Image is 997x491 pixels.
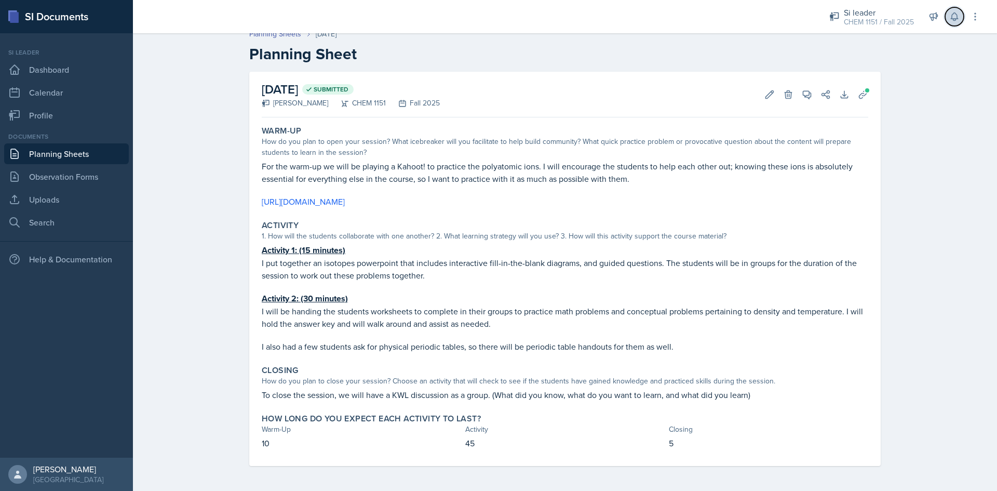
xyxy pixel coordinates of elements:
[262,340,868,353] p: I also had a few students ask for physical periodic tables, so there will be periodic table hando...
[262,305,868,330] p: I will be handing the students worksheets to complete in their groups to practice math problems a...
[262,365,299,376] label: Closing
[316,29,336,39] div: [DATE]
[669,424,868,435] div: Closing
[4,59,129,80] a: Dashboard
[262,136,868,158] div: How do you plan to open your session? What icebreaker will you facilitate to help build community...
[262,257,868,282] p: I put together an isotopes powerpoint that includes interactive fill-in-the-blank diagrams, and g...
[262,293,348,304] u: Activity 2: (30 minutes)
[249,45,881,63] h2: Planning Sheet
[33,464,103,474] div: [PERSON_NAME]
[4,105,129,126] a: Profile
[262,389,868,401] p: To close the session, we will have a KWL discussion as a group. (What did you know, what do you w...
[669,437,868,449] p: 5
[262,196,345,207] a: [URL][DOMAIN_NAME]
[4,166,129,187] a: Observation Forms
[386,98,440,109] div: Fall 2025
[262,424,461,435] div: Warm-Up
[844,6,914,19] div: Si leader
[844,17,914,28] div: CHEM 1151 / Fall 2025
[262,220,299,231] label: Activity
[4,82,129,103] a: Calendar
[465,437,665,449] p: 45
[465,424,665,435] div: Activity
[262,244,345,256] u: Activity 1: (15 minutes)
[262,160,868,185] p: For the warm-up we will be playing a Kahoot! to practice the polyatomic ions. I will encourage th...
[249,29,301,39] a: Planning Sheets
[33,474,103,485] div: [GEOGRAPHIC_DATA]
[4,48,129,57] div: Si leader
[262,414,481,424] label: How long do you expect each activity to last?
[262,231,868,242] div: 1. How will the students collaborate with one another? 2. What learning strategy will you use? 3....
[262,437,461,449] p: 10
[314,85,348,94] span: Submitted
[262,98,328,109] div: [PERSON_NAME]
[4,189,129,210] a: Uploads
[4,249,129,270] div: Help & Documentation
[262,376,868,387] div: How do you plan to close your session? Choose an activity that will check to see if the students ...
[262,126,302,136] label: Warm-Up
[328,98,386,109] div: CHEM 1151
[262,80,440,99] h2: [DATE]
[4,132,129,141] div: Documents
[4,212,129,233] a: Search
[4,143,129,164] a: Planning Sheets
